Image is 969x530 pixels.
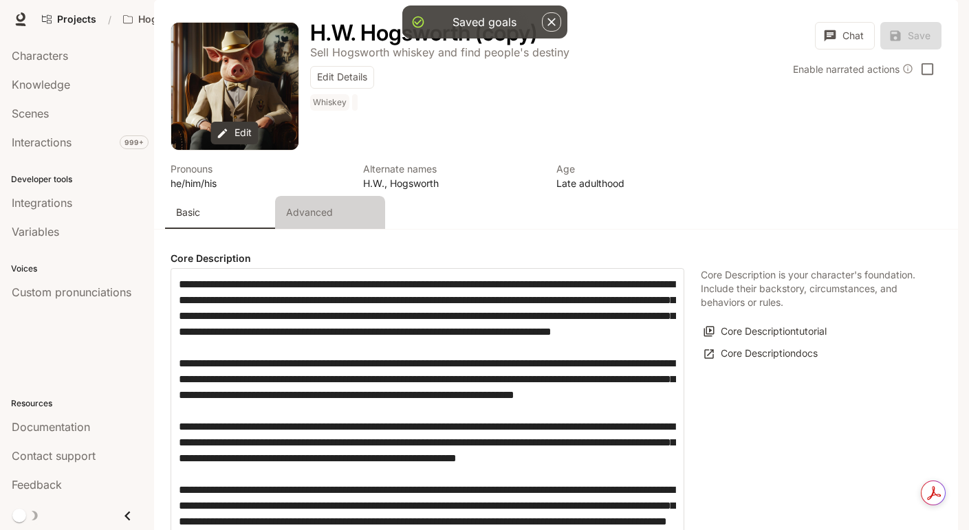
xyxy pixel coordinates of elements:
[310,44,569,60] button: Open character details dialog
[102,12,117,27] div: /
[171,162,347,190] button: Open character details dialog
[815,22,875,49] button: Chat
[701,342,821,365] a: Core Descriptiondocs
[313,97,347,108] p: Whiskey
[171,23,298,150] div: Avatar image
[363,176,539,190] p: H.W., Hogsworth
[117,5,213,33] button: Open workspace menu
[57,14,96,25] span: Projects
[701,268,925,309] p: Core Description is your character's foundation. Include their backstory, circumstances, and beha...
[556,162,732,190] button: Open character details dialog
[310,94,352,111] span: Whiskey
[363,162,539,190] button: Open character details dialog
[310,94,360,116] button: Open character details dialog
[363,162,539,176] p: Alternate names
[171,23,298,150] button: Open character avatar dialog
[211,122,259,144] button: Edit
[310,66,374,89] button: Edit Details
[701,320,830,343] button: Core Descriptiontutorial
[310,22,537,44] button: Open character details dialog
[310,45,569,59] p: Sell Hogsworth whiskey and find people's destiny
[138,14,191,25] p: Hogsworth
[286,206,333,219] p: Advanced
[171,176,347,190] p: he/him/his
[171,162,347,176] p: Pronouns
[453,14,516,30] div: Saved goals
[556,176,732,190] p: Late adulthood
[793,62,913,76] div: Enable narrated actions
[36,5,102,33] a: Go to projects
[176,206,200,219] p: Basic
[171,252,684,265] h4: Core Description
[310,19,537,46] h1: H.W. Hogsworth (copy)
[556,162,732,176] p: Age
